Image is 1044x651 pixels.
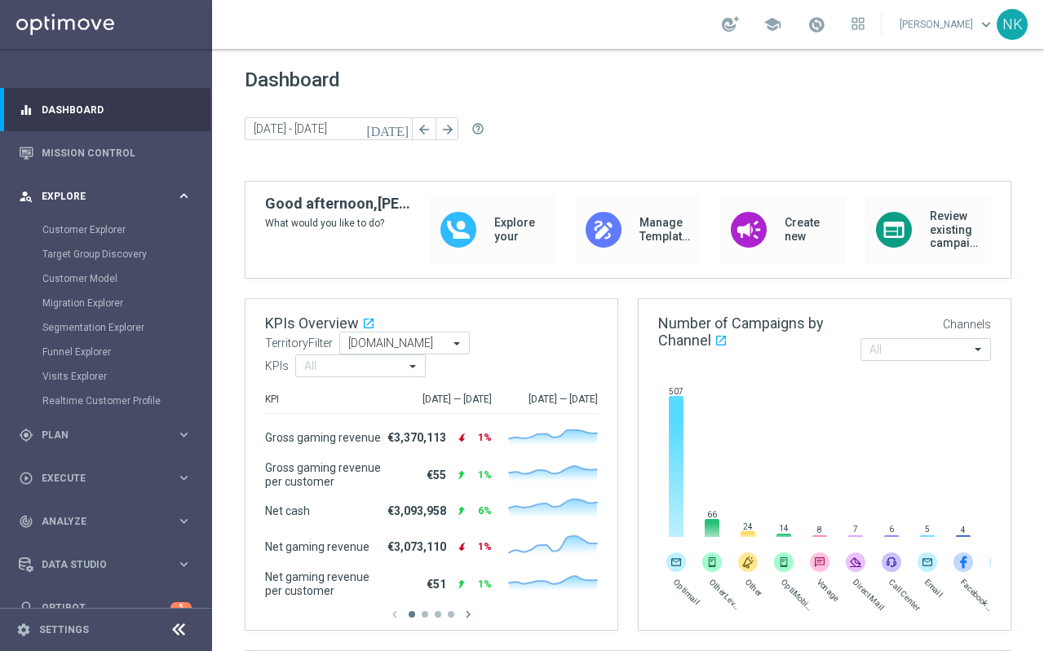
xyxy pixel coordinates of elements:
[18,472,192,485] button: play_circle_outline Execute keyboard_arrow_right
[170,602,192,613] div: 5
[42,248,170,261] a: Target Group Discovery
[18,558,192,571] button: Data Studio keyboard_arrow_right
[42,364,210,389] div: Visits Explorer
[176,470,192,486] i: keyboard_arrow_right
[42,223,170,236] a: Customer Explorer
[16,622,31,637] i: settings
[18,429,192,442] button: gps_fixed Plan keyboard_arrow_right
[19,189,33,204] i: person_search
[42,272,170,285] a: Customer Model
[42,191,176,201] span: Explore
[42,586,170,629] a: Optibot
[19,189,176,204] div: Explore
[18,601,192,614] button: lightbulb Optibot 5
[42,297,170,310] a: Migration Explorer
[42,88,192,131] a: Dashboard
[898,12,997,37] a: [PERSON_NAME]keyboard_arrow_down
[42,291,210,315] div: Migration Explorer
[19,471,176,486] div: Execute
[19,557,176,572] div: Data Studio
[19,586,192,629] div: Optibot
[42,517,176,526] span: Analyze
[176,427,192,442] i: keyboard_arrow_right
[176,556,192,572] i: keyboard_arrow_right
[18,190,192,203] button: person_search Explore keyboard_arrow_right
[42,394,170,407] a: Realtime Customer Profile
[39,625,89,635] a: Settings
[42,315,210,340] div: Segmentation Explorer
[42,131,192,174] a: Mission Control
[19,600,33,615] i: lightbulb
[42,560,176,570] span: Data Studio
[42,242,210,266] div: Target Group Discovery
[42,266,210,291] div: Customer Model
[42,218,210,242] div: Customer Explorer
[18,103,192,117] button: equalizer Dashboard
[42,389,210,413] div: Realtime Customer Profile
[19,514,33,529] i: track_changes
[19,103,33,117] i: equalizer
[42,430,176,440] span: Plan
[42,345,170,358] a: Funnel Explorer
[19,471,33,486] i: play_circle_outline
[763,15,781,33] span: school
[42,370,170,383] a: Visits Explorer
[176,513,192,529] i: keyboard_arrow_right
[19,514,176,529] div: Analyze
[176,188,192,204] i: keyboard_arrow_right
[42,321,170,334] a: Segmentation Explorer
[997,9,1028,40] div: NK
[19,131,192,174] div: Mission Control
[18,147,192,160] button: Mission Control
[977,15,995,33] span: keyboard_arrow_down
[19,428,176,442] div: Plan
[42,340,210,364] div: Funnel Explorer
[19,88,192,131] div: Dashboard
[42,473,176,483] span: Execute
[19,428,33,442] i: gps_fixed
[18,515,192,528] button: track_changes Analyze keyboard_arrow_right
